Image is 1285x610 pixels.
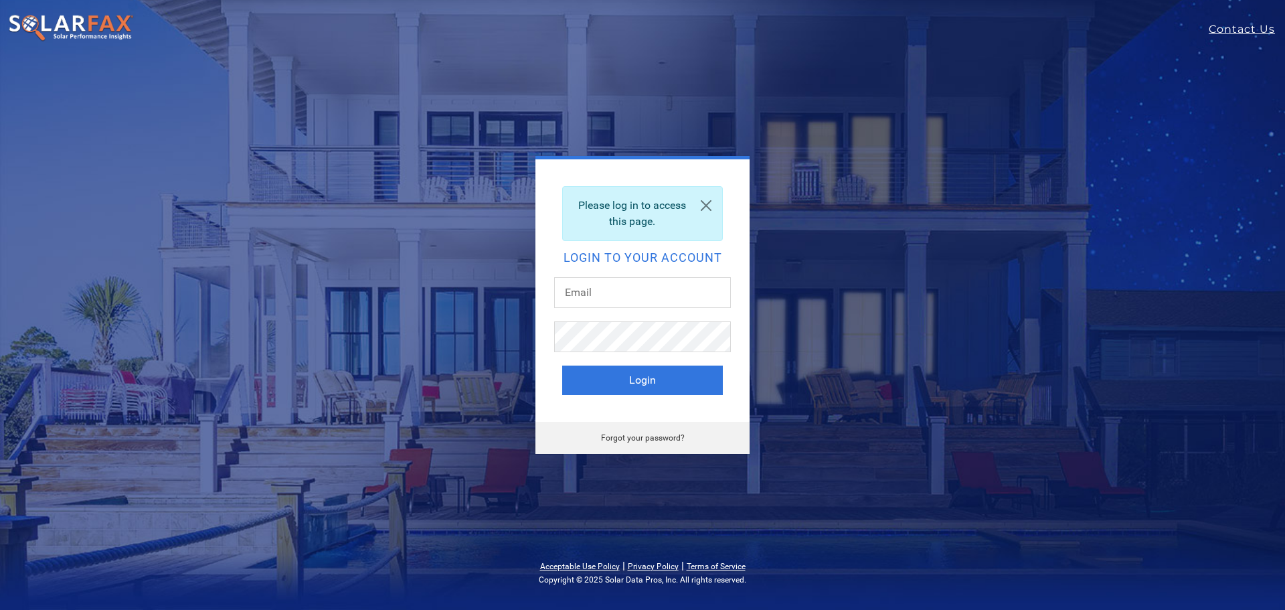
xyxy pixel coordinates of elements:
[8,14,134,42] img: SolarFax
[562,252,723,264] h2: Login to your account
[622,559,625,572] span: |
[562,186,723,241] div: Please log in to access this page.
[1209,21,1285,37] a: Contact Us
[562,366,723,395] button: Login
[681,559,684,572] span: |
[540,562,620,571] a: Acceptable Use Policy
[628,562,679,571] a: Privacy Policy
[601,433,685,443] a: Forgot your password?
[690,187,722,224] a: Close
[687,562,746,571] a: Terms of Service
[554,277,731,308] input: Email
